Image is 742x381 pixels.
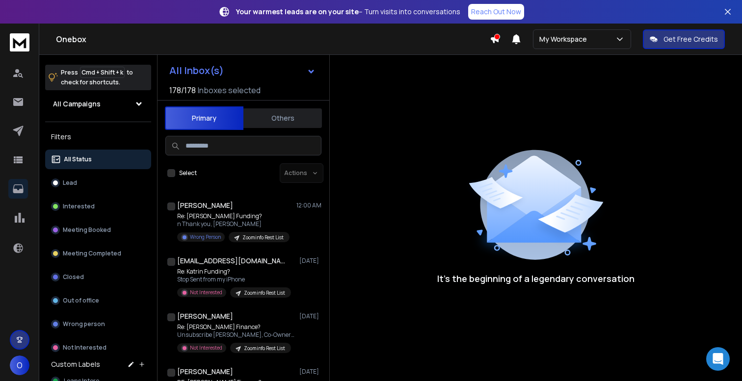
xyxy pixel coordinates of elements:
[177,220,290,228] p: n Thank you, [PERSON_NAME]
[177,311,233,321] h1: [PERSON_NAME]
[45,314,151,334] button: Wrong person
[45,338,151,357] button: Not Interested
[56,33,490,45] h1: Onebox
[45,291,151,310] button: Out of office
[198,84,261,96] h3: Inboxes selected
[10,356,29,375] button: O
[179,169,197,177] label: Select
[190,233,221,241] p: Wrong Person
[45,197,151,216] button: Interested
[177,268,291,276] p: Re: Katrin Funding?
[45,130,151,144] h3: Filters
[45,173,151,193] button: Lead
[236,7,359,16] strong: Your warmest leads are on your site
[539,34,591,44] p: My Workspace
[63,250,121,257] p: Meeting Completed
[190,344,222,352] p: Not Interested
[299,368,321,376] p: [DATE]
[471,7,521,17] p: Reach Out Now
[63,297,99,305] p: Out of office
[243,107,322,129] button: Others
[61,68,133,87] p: Press to check for shortcuts.
[177,212,290,220] p: Re: [PERSON_NAME] Funding?
[177,323,295,331] p: Re: [PERSON_NAME] Finance?
[299,257,321,265] p: [DATE]
[177,256,285,266] h1: [EMAIL_ADDRESS][DOMAIN_NAME]
[64,155,92,163] p: All Status
[244,345,285,352] p: Zoominfo Rest List
[706,347,730,371] div: Open Intercom Messenger
[45,220,151,240] button: Meeting Booked
[45,267,151,287] button: Closed
[63,226,111,234] p: Meeting Booked
[177,201,233,210] h1: [PERSON_NAME]
[299,312,321,320] p: [DATE]
[437,272,635,285] p: It’s the beginning of a legendary conversation
[63,344,106,352] p: Not Interested
[242,234,284,241] p: Zoominfo Rest List
[45,150,151,169] button: All Status
[177,331,295,339] p: Unsubscribe [PERSON_NAME], Co-Owner/Broker
[63,179,77,187] p: Lead
[236,7,460,17] p: – Turn visits into conversations
[643,29,725,49] button: Get Free Credits
[165,106,243,130] button: Primary
[63,273,84,281] p: Closed
[45,94,151,114] button: All Campaigns
[169,84,196,96] span: 178 / 178
[663,34,718,44] p: Get Free Credits
[296,202,321,209] p: 12:00 AM
[80,67,125,78] span: Cmd + Shift + k
[63,320,105,328] p: Wrong person
[177,367,233,377] h1: [PERSON_NAME]
[10,33,29,51] img: logo
[177,276,291,283] p: Stop Sent from my iPhone
[468,4,524,20] a: Reach Out Now
[53,99,101,109] h1: All Campaigns
[51,359,100,369] h3: Custom Labels
[161,61,323,80] button: All Inbox(s)
[63,203,95,210] p: Interested
[169,66,224,76] h1: All Inbox(s)
[244,289,285,297] p: Zoominfo Rest List
[190,289,222,296] p: Not Interested
[45,244,151,263] button: Meeting Completed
